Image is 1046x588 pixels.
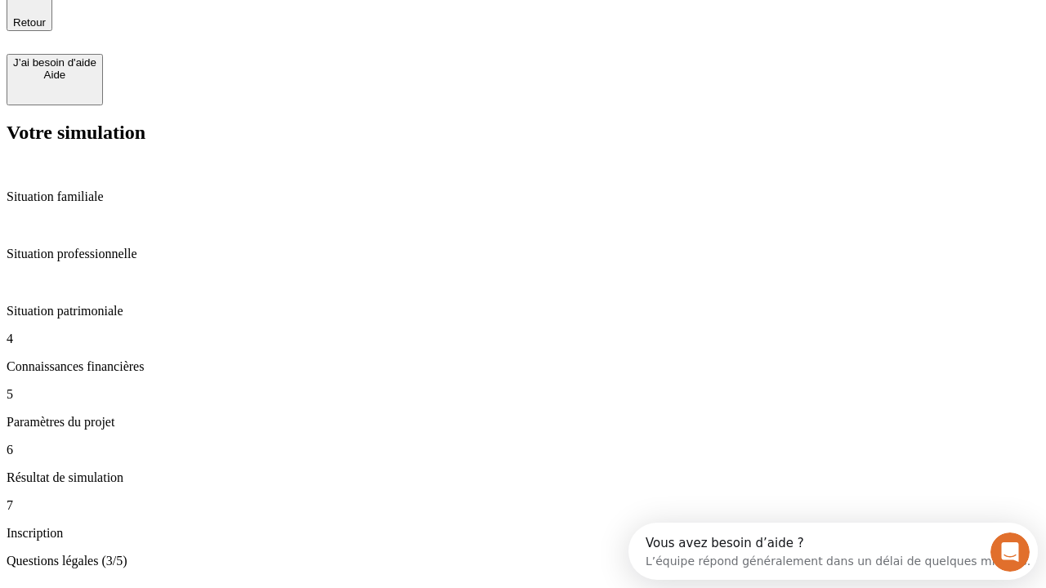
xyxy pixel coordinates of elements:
p: 6 [7,443,1039,457]
p: Situation familiale [7,189,1039,204]
div: J’ai besoin d'aide [13,56,96,69]
p: Questions légales (3/5) [7,554,1039,568]
p: Inscription [7,526,1039,541]
div: L’équipe répond généralement dans un délai de quelques minutes. [17,27,402,44]
p: 7 [7,498,1039,513]
p: 5 [7,387,1039,402]
p: Situation patrimoniale [7,304,1039,318]
div: Aide [13,69,96,81]
h2: Votre simulation [7,122,1039,144]
p: Connaissances financières [7,359,1039,374]
button: J’ai besoin d'aideAide [7,54,103,105]
span: Retour [13,16,46,29]
p: Résultat de simulation [7,470,1039,485]
iframe: Intercom live chat discovery launcher [628,523,1038,580]
iframe: Intercom live chat [990,532,1030,572]
div: Vous avez besoin d’aide ? [17,14,402,27]
div: Ouvrir le Messenger Intercom [7,7,450,51]
p: Situation professionnelle [7,247,1039,261]
p: 4 [7,332,1039,346]
p: Paramètres du projet [7,415,1039,430]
